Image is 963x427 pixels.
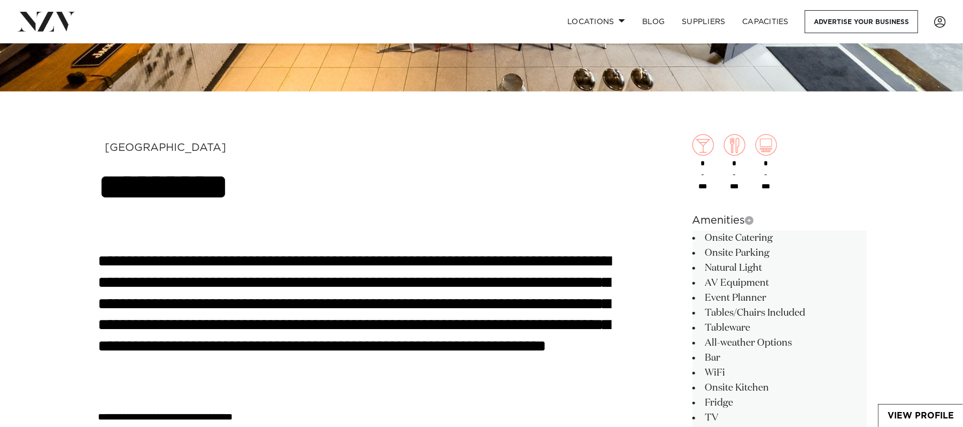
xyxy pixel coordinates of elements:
[724,134,745,191] div: -
[692,212,867,228] h6: Amenities
[692,291,867,306] li: Event Planner
[734,10,798,33] a: Capacities
[692,276,867,291] li: AV Equipment
[756,134,777,191] div: -
[692,246,867,261] li: Onsite Parking
[692,321,867,335] li: Tableware
[559,10,634,33] a: Locations
[692,306,867,321] li: Tables/Chairs Included
[692,365,867,380] li: WiFi
[692,410,867,425] li: TV
[692,231,867,246] li: Onsite Catering
[692,134,714,156] img: cocktail.png
[692,261,867,276] li: Natural Light
[724,134,745,156] img: dining.png
[673,10,734,33] a: SUPPLIERS
[692,350,867,365] li: Bar
[805,10,918,33] a: Advertise your business
[105,143,348,152] div: [GEOGRAPHIC_DATA]
[756,134,777,156] img: theatre.png
[692,134,714,191] div: -
[692,395,867,410] li: Fridge
[17,12,75,31] img: nzv-logo.png
[692,380,867,395] li: Onsite Kitchen
[879,405,963,427] a: View Profile
[692,335,867,350] li: All-weather Options
[634,10,673,33] a: BLOG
